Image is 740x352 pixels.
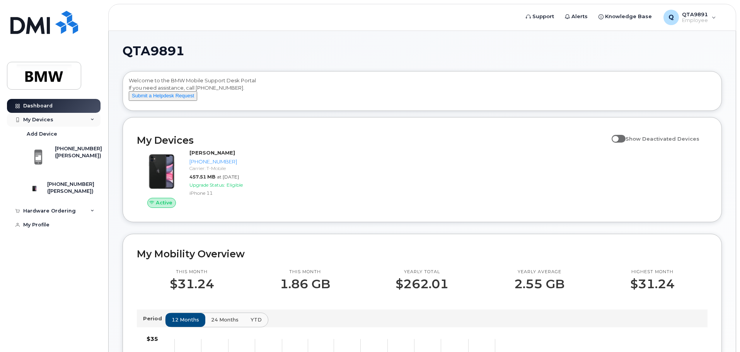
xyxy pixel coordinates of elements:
p: Yearly total [396,269,448,275]
div: [PHONE_NUMBER] [189,158,269,165]
p: 2.55 GB [514,277,564,291]
span: YTD [251,316,262,323]
span: 457.51 MB [189,174,215,180]
div: Carrier: T-Mobile [189,165,269,172]
a: Active[PERSON_NAME][PHONE_NUMBER]Carrier: T-Mobile457.51 MBat [DATE]Upgrade Status:EligibleiPhone 11 [137,149,273,208]
span: QTA9891 [123,45,184,57]
p: $262.01 [396,277,448,291]
span: 24 months [211,316,239,323]
span: at [DATE] [217,174,239,180]
img: iPhone_11.jpg [143,153,180,190]
span: Upgrade Status: [189,182,225,188]
p: 1.86 GB [280,277,330,291]
p: This month [170,269,214,275]
p: $31.24 [630,277,675,291]
iframe: Messenger Launcher [706,318,734,346]
div: Welcome to the BMW Mobile Support Desk Portal If you need assistance, call [PHONE_NUMBER]. [129,77,716,108]
span: Show Deactivated Devices [626,136,699,142]
span: Eligible [227,182,243,188]
p: Period [143,315,165,322]
p: Yearly average [514,269,564,275]
p: $31.24 [170,277,214,291]
h2: My Mobility Overview [137,248,708,260]
span: Active [156,199,172,206]
div: iPhone 11 [189,190,269,196]
button: Submit a Helpdesk Request [129,91,197,101]
strong: [PERSON_NAME] [189,150,235,156]
tspan: $35 [147,335,158,342]
h2: My Devices [137,134,608,146]
input: Show Deactivated Devices [612,131,618,138]
p: This month [280,269,330,275]
a: Submit a Helpdesk Request [129,92,197,99]
p: Highest month [630,269,675,275]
